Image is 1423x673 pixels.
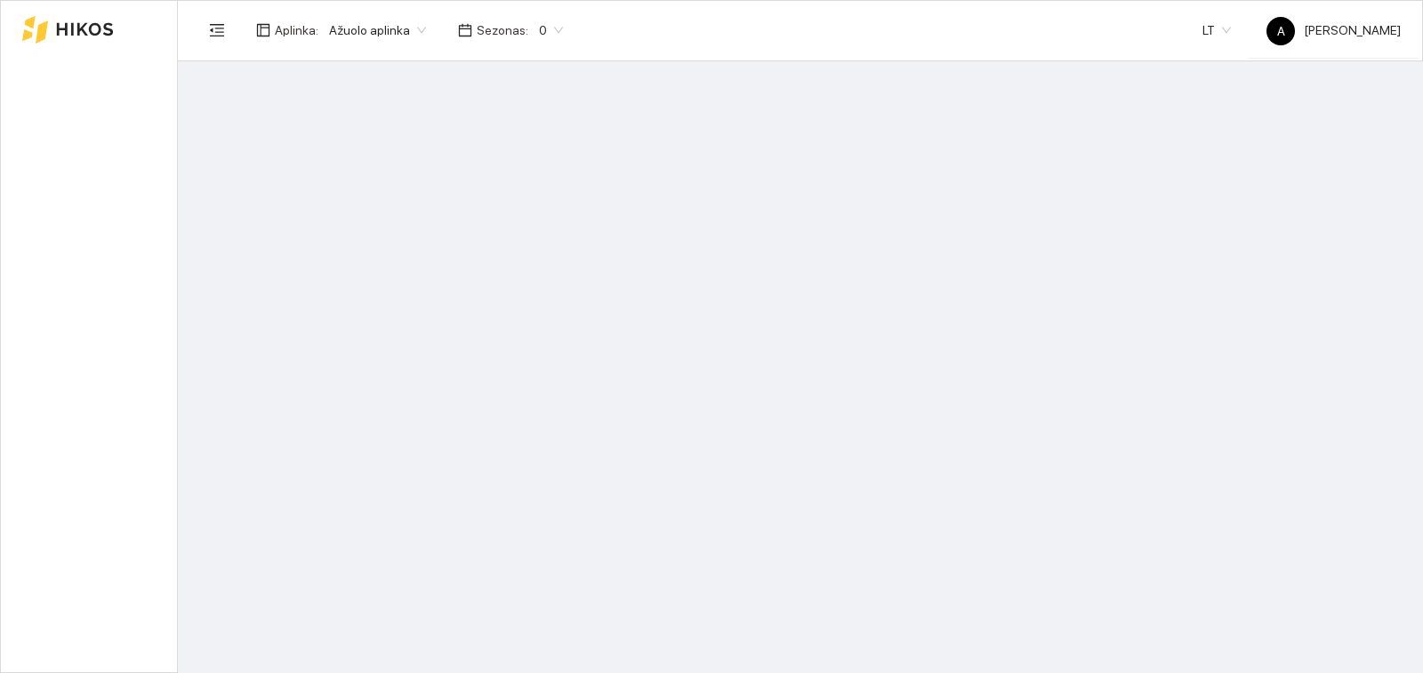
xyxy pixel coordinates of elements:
span: A [1277,17,1285,45]
span: calendar [458,23,472,37]
span: Sezonas : [477,20,528,40]
span: layout [256,23,270,37]
span: menu-fold [209,22,225,38]
span: Ažuolo aplinka [329,17,426,44]
span: LT [1202,17,1231,44]
span: 0 [539,17,563,44]
span: Aplinka : [275,20,318,40]
span: [PERSON_NAME] [1266,23,1401,37]
button: menu-fold [199,12,235,48]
